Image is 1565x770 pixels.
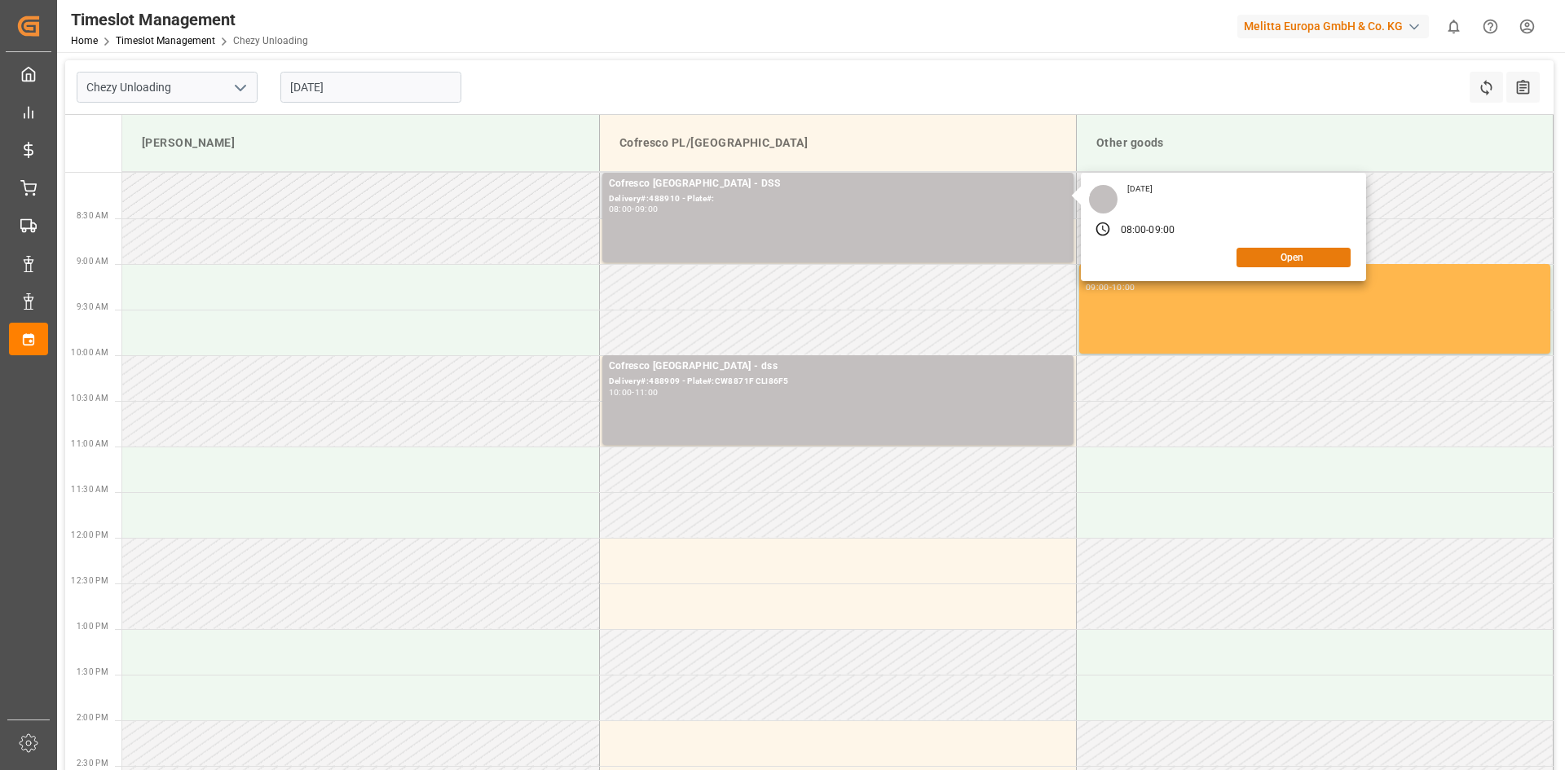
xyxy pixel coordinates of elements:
div: Delivery#:488910 - Plate#: [609,192,1067,206]
span: 2:00 PM [77,713,108,722]
span: 2:30 PM [77,759,108,768]
div: 11:00 [635,389,659,396]
div: 10:00 [1112,284,1135,291]
button: open menu [227,75,252,100]
div: 09:00 [635,205,659,213]
div: Cofresco [GEOGRAPHIC_DATA] - DSS [609,176,1067,192]
div: Cofresco PL/[GEOGRAPHIC_DATA] [613,128,1063,158]
div: [DATE] [1122,183,1159,195]
div: Timeslot Management [71,7,308,32]
button: show 0 new notifications [1435,8,1472,45]
div: 08:00 [609,205,633,213]
span: 12:00 PM [71,530,108,539]
a: Home [71,35,98,46]
button: Melitta Europa GmbH & Co. KG [1237,11,1435,42]
button: Help Center [1472,8,1509,45]
button: Open [1237,248,1351,267]
div: 08:00 [1121,223,1147,238]
div: Delivery#:488909 - Plate#:CW8871F CLI86F5 [609,375,1067,389]
span: 11:30 AM [71,485,108,494]
div: 10:00 [609,389,633,396]
input: Type to search/select [77,72,258,103]
a: Timeslot Management [116,35,215,46]
span: 1:00 PM [77,622,108,631]
span: 1:30 PM [77,667,108,676]
div: - [1146,223,1148,238]
span: 9:30 AM [77,302,108,311]
span: 10:30 AM [71,394,108,403]
span: 8:30 AM [77,211,108,220]
div: 09:00 [1086,284,1109,291]
div: Other goods [1090,128,1540,158]
div: 09:00 [1148,223,1175,238]
span: 10:00 AM [71,348,108,357]
span: 11:00 AM [71,439,108,448]
div: - [632,205,634,213]
span: 9:00 AM [77,257,108,266]
div: Cofresco [GEOGRAPHIC_DATA] - dss [609,359,1067,375]
div: [PERSON_NAME] [135,128,586,158]
span: 12:30 PM [71,576,108,585]
div: Melitta Europa GmbH & Co. KG [1237,15,1429,38]
div: - [632,389,634,396]
div: - [1109,284,1112,291]
input: DD-MM-YYYY [280,72,461,103]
